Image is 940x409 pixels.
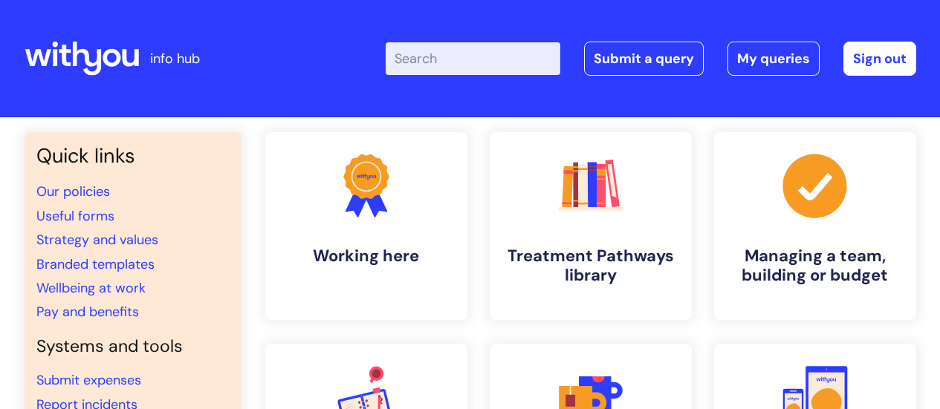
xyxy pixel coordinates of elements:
a: Strategy and values [36,231,158,249]
h4: Managing a team, building or budget [726,246,904,286]
a: Submit a query [584,42,704,76]
a: Submit expenses [36,371,141,389]
input: Search [386,42,560,75]
h4: Systems and tools [36,336,230,357]
a: Pay and benefits [36,303,139,321]
a: Treatment Pathways library [490,132,692,320]
h3: Quick links [36,144,230,168]
p: info hub [150,47,200,71]
a: Our policies [36,183,110,200]
h4: Working here [277,246,456,266]
a: Working here [265,132,467,320]
a: Sign out [843,42,916,76]
a: My queries [727,42,820,76]
div: | - [386,42,916,76]
a: Branded templates [36,255,155,273]
a: Useful forms [36,207,114,225]
a: Wellbeing at work [36,279,146,297]
a: Managing a team, building or budget [714,132,916,320]
h4: Treatment Pathways library [502,246,680,286]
